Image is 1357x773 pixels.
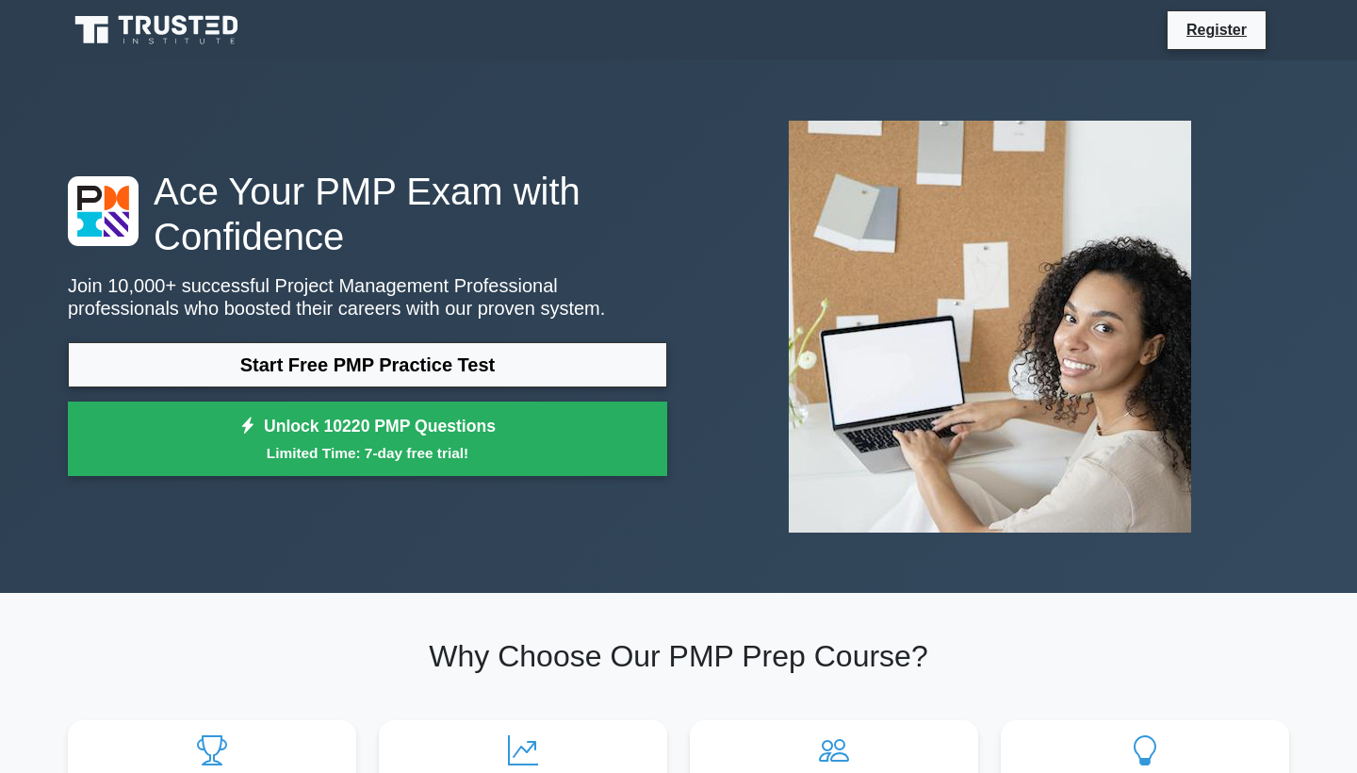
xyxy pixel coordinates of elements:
a: Start Free PMP Practice Test [68,342,667,387]
p: Join 10,000+ successful Project Management Professional professionals who boosted their careers w... [68,274,667,320]
h2: Why Choose Our PMP Prep Course? [68,638,1289,674]
a: Register [1175,18,1258,41]
small: Limited Time: 7-day free trial! [91,442,644,464]
h1: Ace Your PMP Exam with Confidence [68,169,667,259]
a: Unlock 10220 PMP QuestionsLimited Time: 7-day free trial! [68,402,667,477]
